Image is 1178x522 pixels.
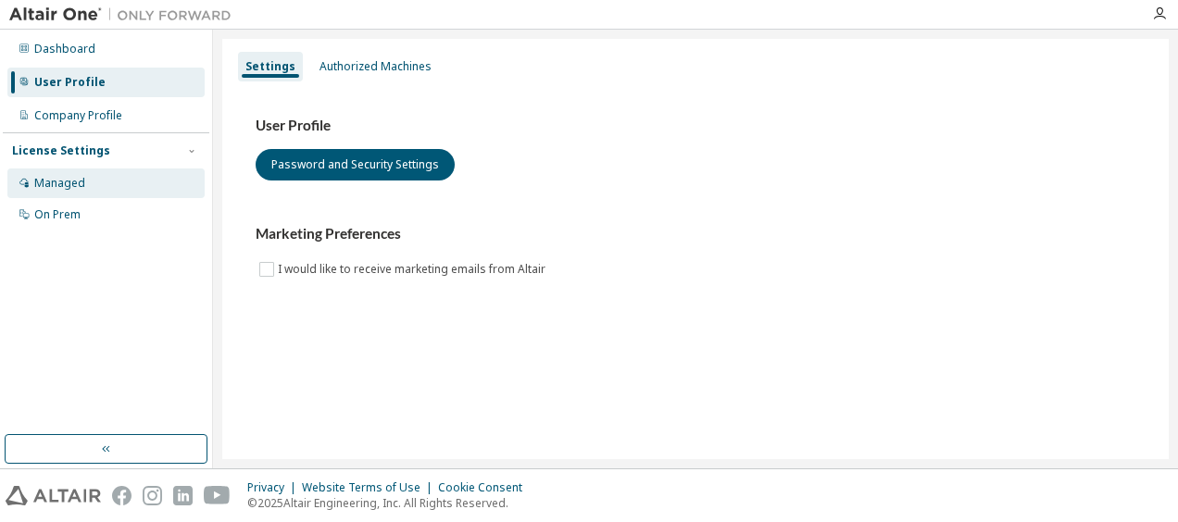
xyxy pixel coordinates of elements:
label: I would like to receive marketing emails from Altair [278,258,549,280]
div: User Profile [34,75,106,90]
h3: Marketing Preferences [256,225,1135,243]
div: Settings [245,59,295,74]
div: Authorized Machines [320,59,432,74]
img: linkedin.svg [173,486,193,505]
button: Password and Security Settings [256,149,455,180]
div: Managed [34,176,85,191]
img: youtube.svg [204,486,231,505]
p: © 2025 Altair Engineering, Inc. All Rights Reserved. [247,495,533,511]
div: License Settings [12,143,110,158]
div: Dashboard [34,42,95,56]
div: On Prem [34,207,81,222]
img: instagram.svg [143,486,162,505]
h3: User Profile [256,117,1135,135]
img: Altair One [9,6,241,24]
div: Cookie Consent [438,480,533,495]
img: altair_logo.svg [6,486,101,505]
div: Privacy [247,480,302,495]
div: Website Terms of Use [302,480,438,495]
div: Company Profile [34,108,122,123]
img: facebook.svg [112,486,132,505]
